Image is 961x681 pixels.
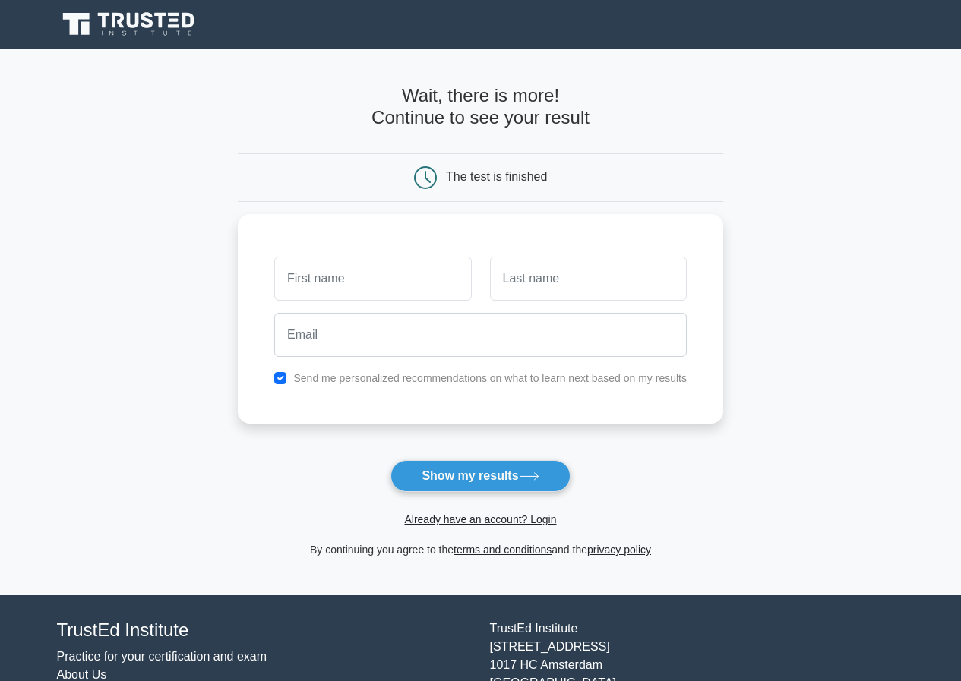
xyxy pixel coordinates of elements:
input: Email [274,313,687,357]
div: By continuing you agree to the and the [229,541,732,559]
a: Already have an account? Login [404,513,556,525]
label: Send me personalized recommendations on what to learn next based on my results [293,372,687,384]
h4: TrustEd Institute [57,620,472,642]
input: First name [274,257,471,301]
a: About Us [57,668,107,681]
a: terms and conditions [454,544,552,556]
h4: Wait, there is more! Continue to see your result [238,85,723,129]
a: Practice for your certification and exam [57,650,267,663]
a: privacy policy [587,544,651,556]
button: Show my results [390,460,570,492]
div: The test is finished [446,170,547,183]
input: Last name [490,257,687,301]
